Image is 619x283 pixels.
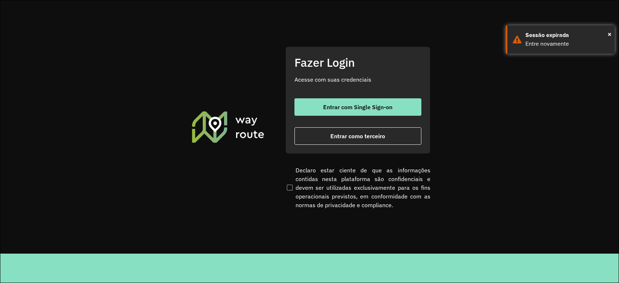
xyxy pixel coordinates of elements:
[330,133,385,139] span: Entrar como terceiro
[294,98,421,116] button: button
[294,75,421,84] p: Acesse com suas credenciais
[191,110,265,144] img: Roteirizador AmbevTech
[323,104,392,110] span: Entrar com Single Sign-on
[285,166,430,209] label: Declaro estar ciente de que as informações contidas nesta plataforma são confidenciais e devem se...
[608,29,611,40] button: Close
[294,56,421,69] h2: Fazer Login
[608,29,611,40] span: ×
[525,31,609,40] div: Sessão expirada
[525,40,609,48] div: Entre novamente
[294,127,421,145] button: button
